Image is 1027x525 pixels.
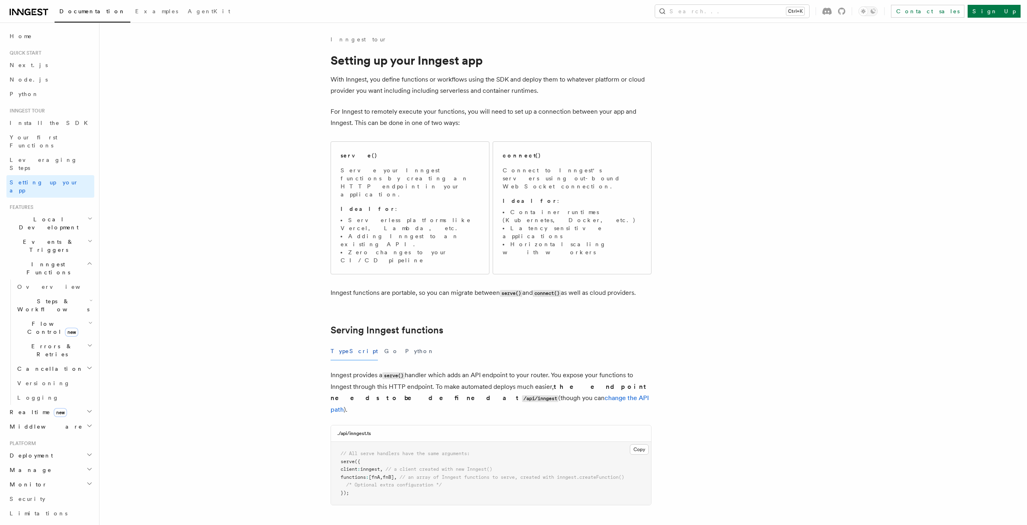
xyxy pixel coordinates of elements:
a: Your first Functions [6,130,94,153]
span: Documentation [59,8,126,14]
span: ({ [355,459,360,464]
button: Manage [6,463,94,477]
strong: Ideal for [341,206,395,212]
button: Monitor [6,477,94,492]
span: inngest [360,466,380,472]
a: Contact sales [891,5,964,18]
a: Install the SDK [6,116,94,130]
span: Inngest tour [6,108,45,114]
span: AgentKit [188,8,230,14]
button: Steps & Workflows [14,294,94,317]
button: Copy [630,444,649,455]
span: [fnA [369,474,380,480]
a: Overview [14,280,94,294]
span: , [380,474,383,480]
li: Adding Inngest to an existing API. [341,232,479,248]
button: Flow Controlnew [14,317,94,339]
button: Errors & Retries [14,339,94,362]
a: Setting up your app [6,175,94,198]
code: /api/inngest [522,395,558,402]
h2: connect() [503,151,541,159]
code: connect() [533,290,561,297]
a: Node.js [6,72,94,87]
span: : [357,466,360,472]
span: Features [6,204,33,210]
span: Setting up your app [10,179,79,194]
button: Inngest Functions [6,257,94,280]
span: client [341,466,357,472]
button: TypeScript [331,342,378,360]
a: Security [6,492,94,506]
span: Errors & Retries [14,342,87,358]
span: Manage [6,466,52,474]
a: AgentKit [183,2,235,22]
button: Python [405,342,434,360]
span: // All serve handlers have the same arguments: [341,451,470,456]
p: Serve your Inngest functions by creating an HTTP endpoint in your application. [341,166,479,198]
a: Serving Inngest functions [331,325,443,336]
span: Versioning [17,380,70,386]
span: new [54,408,67,417]
p: Inngest provides a handler which adds an API endpoint to your router. You expose your functions t... [331,370,652,415]
a: Sign Up [968,5,1021,18]
span: , [394,474,397,480]
span: Next.js [10,62,48,68]
div: Inngest Functions [6,280,94,405]
button: Middleware [6,419,94,434]
li: Latency sensitive applications [503,224,641,240]
p: For Inngest to remotely execute your functions, you will need to set up a connection between your... [331,106,652,129]
h1: Setting up your Inngest app [331,53,652,67]
a: Limitations [6,506,94,521]
span: Steps & Workflows [14,297,89,313]
button: Events & Triggers [6,235,94,257]
span: Leveraging Steps [10,157,77,171]
a: connect()Connect to Inngest's servers using out-bound WebSocket connection.Ideal for:Container ru... [493,141,652,274]
span: Install the SDK [10,120,93,126]
span: Platform [6,440,36,447]
span: // a client created with new Inngest() [386,466,492,472]
p: With Inngest, you define functions or workflows using the SDK and deploy them to whatever platfor... [331,74,652,96]
span: /* Optional extra configuration */ [346,482,442,488]
span: Monitor [6,480,47,488]
kbd: Ctrl+K [786,7,804,15]
span: Inngest Functions [6,260,87,276]
a: Inngest tour [331,35,387,43]
span: Deployment [6,451,53,460]
li: Horizontal scaling with workers [503,240,641,256]
span: Flow Control [14,320,88,336]
a: Logging [14,390,94,405]
a: Home [6,29,94,43]
button: Search...Ctrl+K [655,5,809,18]
h2: serve() [341,151,378,159]
p: : [341,205,479,213]
strong: Ideal for [503,198,557,204]
span: Realtime [6,408,67,416]
span: Middleware [6,423,83,431]
span: Local Development [6,215,87,231]
span: fnB] [383,474,394,480]
span: : [366,474,369,480]
span: // an array of Inngest functions to serve, created with inngest.createFunction() [400,474,624,480]
button: Realtimenew [6,405,94,419]
button: Go [384,342,399,360]
span: serve [341,459,355,464]
span: Your first Functions [10,134,57,149]
a: Next.js [6,58,94,72]
a: Python [6,87,94,101]
li: Serverless platforms like Vercel, Lambda, etc. [341,216,479,232]
span: Quick start [6,50,41,56]
code: serve() [500,290,522,297]
a: serve()Serve your Inngest functions by creating an HTTP endpoint in your application.Ideal for:Se... [331,141,489,274]
a: Versioning [14,376,94,390]
span: Logging [17,394,59,401]
button: Toggle dark mode [859,6,878,16]
span: Overview [17,284,100,290]
h3: ./api/inngest.ts [337,430,371,437]
span: Limitations [10,510,67,517]
span: Examples [135,8,178,14]
p: Connect to Inngest's servers using out-bound WebSocket connection. [503,166,641,190]
button: Local Development [6,212,94,235]
span: }); [341,490,349,496]
span: , [380,466,383,472]
span: Home [10,32,32,40]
